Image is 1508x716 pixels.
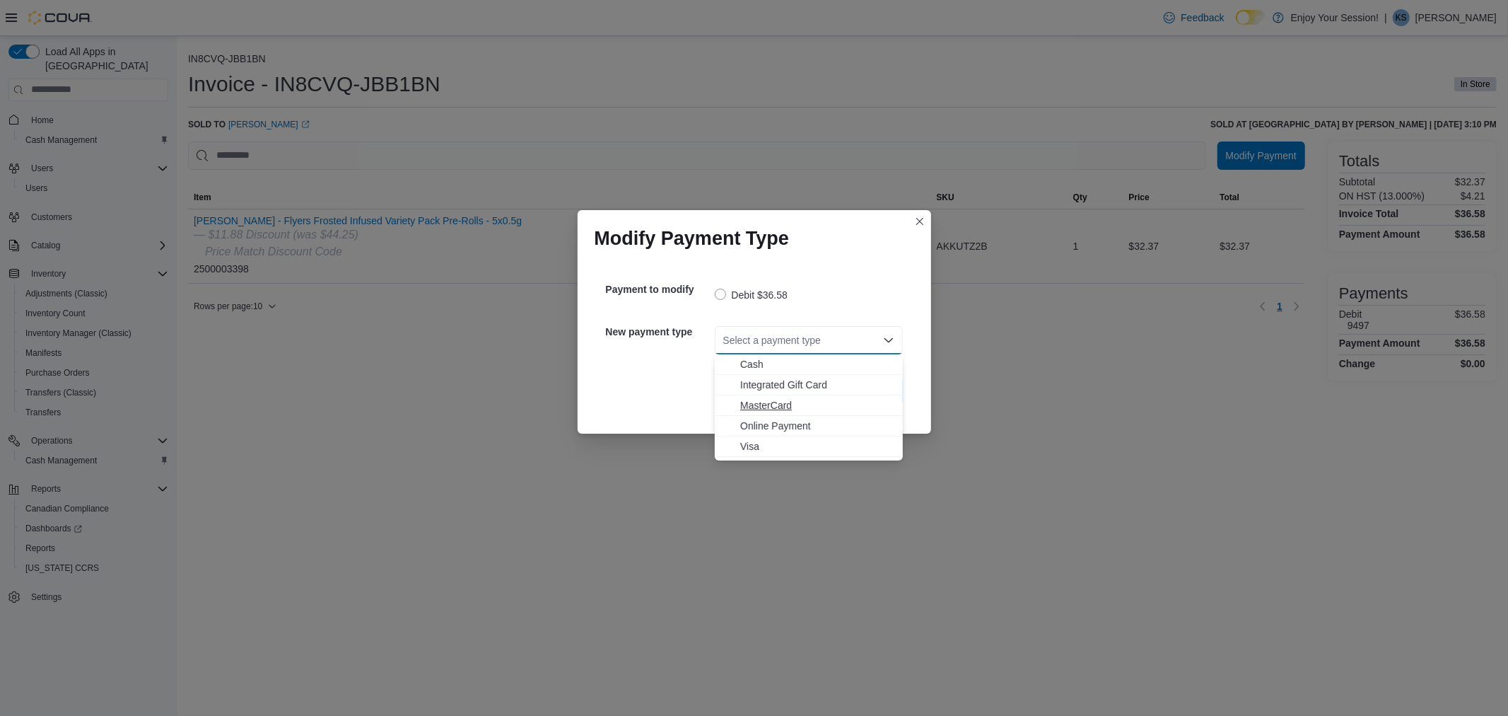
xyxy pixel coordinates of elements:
[715,416,903,437] button: Online Payment
[740,357,894,371] span: Cash
[606,318,712,346] h5: New payment type
[606,275,712,304] h5: Payment to modify
[740,419,894,433] span: Online Payment
[715,375,903,395] button: Integrated Gift Card
[715,437,903,457] button: Visa
[911,213,928,230] button: Closes this modal window
[595,227,790,250] h1: Modify Payment Type
[740,398,894,412] span: MasterCard
[715,354,903,375] button: Cash
[883,335,894,346] button: Close list of options
[715,287,788,304] label: Debit $36.58
[740,378,894,392] span: Integrated Gift Card
[723,332,725,349] input: Accessible screen reader label
[740,439,894,454] span: Visa
[715,395,903,416] button: MasterCard
[715,354,903,457] div: Choose from the following options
